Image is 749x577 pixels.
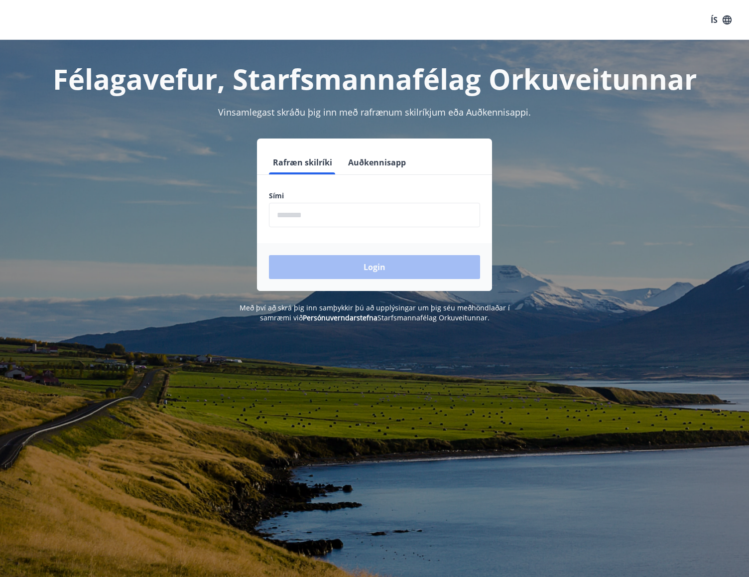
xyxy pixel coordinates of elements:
[344,150,410,174] button: Auðkennisapp
[705,11,737,29] button: ÍS
[240,303,510,322] span: Með því að skrá þig inn samþykkir þú að upplýsingar um þig séu meðhöndlaðar í samræmi við Starfsm...
[218,106,531,118] span: Vinsamlegast skráðu þig inn með rafrænum skilríkjum eða Auðkennisappi.
[269,191,480,201] label: Sími
[269,150,336,174] button: Rafræn skilríki
[303,313,377,322] a: Persónuverndarstefna
[28,60,721,98] h1: Félagavefur, Starfsmannafélag Orkuveitunnar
